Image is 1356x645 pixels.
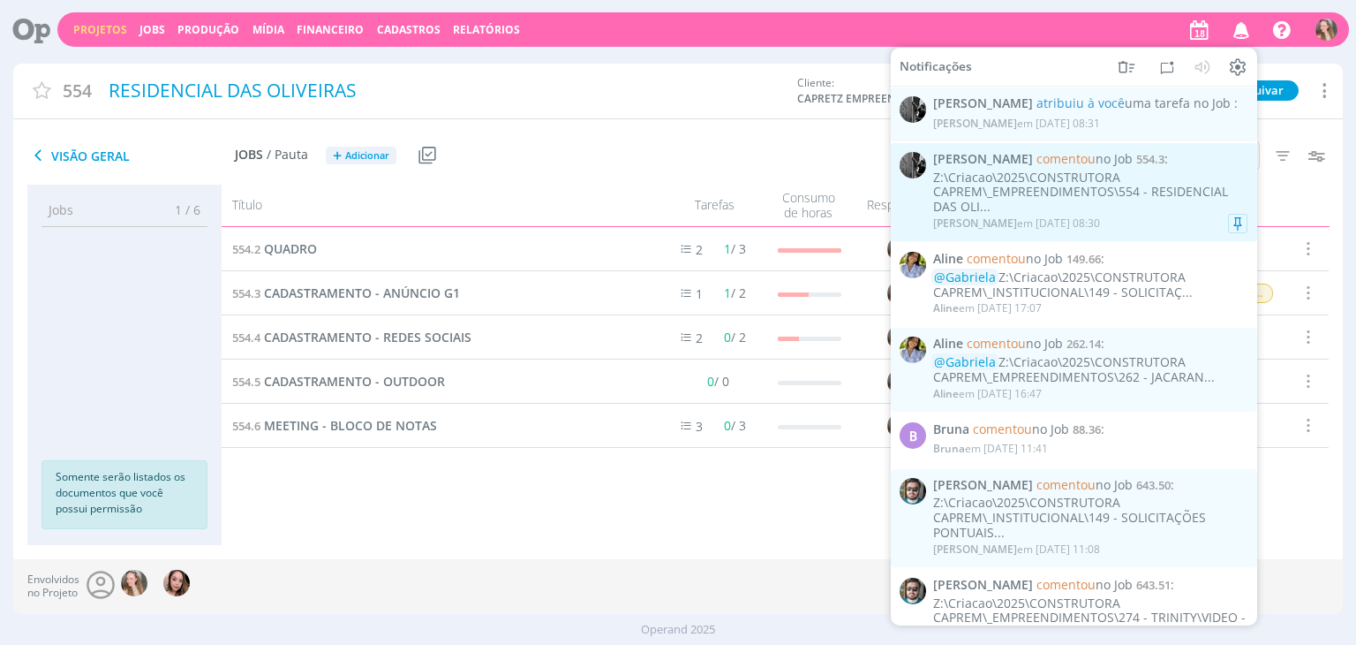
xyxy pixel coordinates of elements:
[933,477,1247,492] span: :
[973,421,1069,437] span: no Job
[933,422,969,437] span: Bruna
[377,22,441,37] span: Cadastros
[933,170,1247,214] div: Z:\Criacao\2025\CONSTRUTORA CAPREM\_EMPREENDIMENTOS\554 - RESIDENCIAL DAS OLI...
[291,23,369,37] button: Financeiro
[933,252,963,267] span: Aline
[933,96,1247,111] span: :
[134,23,170,37] button: Jobs
[933,337,1247,352] span: :
[900,477,926,504] img: R
[934,353,996,370] span: @Gabriela
[264,373,445,390] span: CADASTRAMENTO - OUTDOOR
[1136,151,1164,167] span: 554.3
[888,368,915,395] img: G
[934,269,996,285] span: @Gabriela
[345,150,389,162] span: Adicionar
[888,413,915,439] img: G
[177,22,239,37] a: Produção
[1036,150,1096,167] span: comentou
[696,418,703,435] span: 3
[933,115,1017,130] span: [PERSON_NAME]
[933,596,1247,640] div: Z:\Criacao\2025\CONSTRUTORA CAPREM\_EMPREENDIMENTOS\274 - TRINITY\VIDEO - TRI...
[222,190,649,221] div: Título
[264,417,437,434] span: MEETING - BLOCO DE NOTAS
[232,285,260,301] span: 554.3
[724,417,746,434] span: / 3
[1066,251,1101,267] span: 149.66
[73,22,127,37] a: Projetos
[900,252,926,278] img: A
[1219,80,1299,101] button: Arquivar
[102,71,789,111] div: RESIDENCIAL DAS OLIVEIRAS
[264,329,471,345] span: CADASTRAMENTO - REDES SOCIAIS
[933,96,1033,111] span: [PERSON_NAME]
[797,91,930,107] span: CAPRETZ EMPREENDIMENTOS IMOBILIARIOS LTDA
[967,250,1026,267] span: comentou
[1036,475,1133,492] span: no Job
[232,372,445,391] a: 554.5CADASTRAMENTO - OUTDOOR
[162,201,200,219] span: 1 / 6
[933,578,1247,593] span: :
[232,416,437,436] a: 554.6MEETING - BLOCO DE NOTAS
[853,190,950,221] div: Responsável
[232,328,471,347] a: 554.4CADASTRAMENTO - REDES SOCIAIS
[232,374,260,390] span: 554.5
[696,330,703,346] span: 2
[933,443,1048,455] div: em [DATE] 11:41
[933,543,1100,555] div: em [DATE] 11:08
[49,201,73,219] span: Jobs
[247,23,290,37] button: Mídia
[724,240,731,257] span: 1
[372,23,446,37] button: Cadastros
[967,335,1026,352] span: comentou
[1073,421,1101,437] span: 88.36
[1315,19,1337,41] img: G
[1036,475,1096,492] span: comentou
[326,147,396,165] button: +Adicionar
[933,422,1247,437] span: :
[121,570,147,596] img: G
[297,22,364,37] a: Financeiro
[888,280,915,307] img: G
[900,578,926,604] img: R
[27,573,79,599] span: Envolvidos no Projeto
[933,387,1042,399] div: em [DATE] 16:47
[1036,576,1133,593] span: no Job
[1036,150,1133,167] span: no Job
[933,541,1017,556] span: [PERSON_NAME]
[1036,576,1096,593] span: comentou
[973,421,1032,437] span: comentou
[1066,336,1101,352] span: 262.14
[1136,476,1171,492] span: 643.50
[232,330,260,345] span: 554.4
[724,329,731,345] span: 0
[56,469,193,517] p: Somente serão listados os documentos que você possui permissão
[63,78,92,103] span: 554
[139,22,165,37] a: Jobs
[933,578,1033,593] span: [PERSON_NAME]
[264,240,317,257] span: QUADRO
[900,337,926,363] img: A
[1036,95,1125,111] span: atribuiu à você
[888,324,915,351] img: G
[235,148,263,163] span: Jobs
[933,355,1247,385] div: Z:\Criacao\2025\CONSTRUTORA CAPREM\_EMPREENDIMENTOS\262 - JACARAN...
[933,117,1100,129] div: em [DATE] 08:31
[724,285,746,301] span: / 2
[888,236,915,262] img: G
[68,23,132,37] button: Projetos
[333,147,342,165] span: +
[933,441,965,456] span: Bruna
[933,300,959,315] span: Aline
[933,217,1100,230] div: em [DATE] 08:30
[933,216,1017,231] span: [PERSON_NAME]
[765,190,853,221] div: Consumo de horas
[453,22,520,37] a: Relatórios
[900,422,926,449] div: B
[724,240,746,257] span: / 3
[933,337,963,352] span: Aline
[724,329,746,345] span: / 2
[172,23,245,37] button: Produção
[900,96,926,123] img: P
[1136,577,1171,593] span: 643.51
